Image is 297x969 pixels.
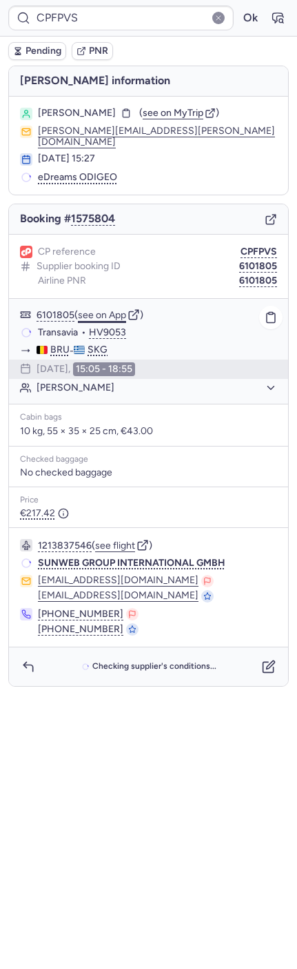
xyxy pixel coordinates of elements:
button: [EMAIL_ADDRESS][DOMAIN_NAME] [38,590,198,603]
span: Transavia [38,326,78,339]
figure: 1L airline logo [20,246,32,258]
button: see flight [95,540,135,551]
button: [PHONE_NUMBER] [38,608,123,620]
button: [PERSON_NAME][EMAIL_ADDRESS][PERSON_NAME][DOMAIN_NAME] [38,126,277,148]
button: CPFPVS [240,246,277,257]
button: 1575804 [71,213,115,225]
span: BRU [50,344,70,355]
p: 10 kg, 55 × 35 × 25 cm, €43.00 [20,425,277,438]
span: Supplier booking ID [37,261,121,272]
input: PNR Reference [8,6,234,30]
button: HV9053 [89,327,126,338]
span: see on MyTrip [143,107,203,119]
button: Pending [8,42,66,60]
span: SUNWEB GROUP INTERNATIONAL GMBH [38,557,225,569]
button: [PHONE_NUMBER] [38,623,123,636]
button: PNR [72,42,113,60]
div: • [38,326,277,339]
span: [PERSON_NAME] [38,108,116,119]
div: [DATE] 15:27 [38,153,277,164]
button: Ok [239,7,261,29]
button: Checking supplier's conditions... [45,660,252,673]
span: €217.42 [20,508,69,519]
button: [PERSON_NAME] [37,382,277,394]
button: see on App [78,310,126,321]
span: PNR [89,46,108,57]
span: Checking supplier's conditions... [92,662,216,672]
div: ( ) [37,309,277,321]
div: ( ) [38,539,277,551]
div: Cabin bags [20,413,277,422]
div: No checked baggage [20,467,277,478]
button: 6101805 [239,275,277,286]
span: Airline PNR [38,275,86,286]
div: Price [20,496,277,505]
time: 15:05 - 18:55 [73,362,135,376]
span: Booking # [20,213,115,225]
button: 1213837546 [38,540,92,551]
div: Checked baggage [20,455,277,464]
span: eDreams ODIGEO [38,171,117,184]
button: 6101805 [37,310,74,321]
span: CP reference [38,246,96,257]
span: SKG [88,344,107,355]
button: [EMAIL_ADDRESS][DOMAIN_NAME] [38,575,198,587]
figure: HV airline logo [20,275,32,287]
button: 6101805 [239,261,277,272]
button: (see on MyTrip) [139,108,219,119]
h4: [PERSON_NAME] information [9,66,288,96]
span: Pending [25,46,61,57]
div: [DATE], [37,362,135,376]
div: - [37,344,277,357]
